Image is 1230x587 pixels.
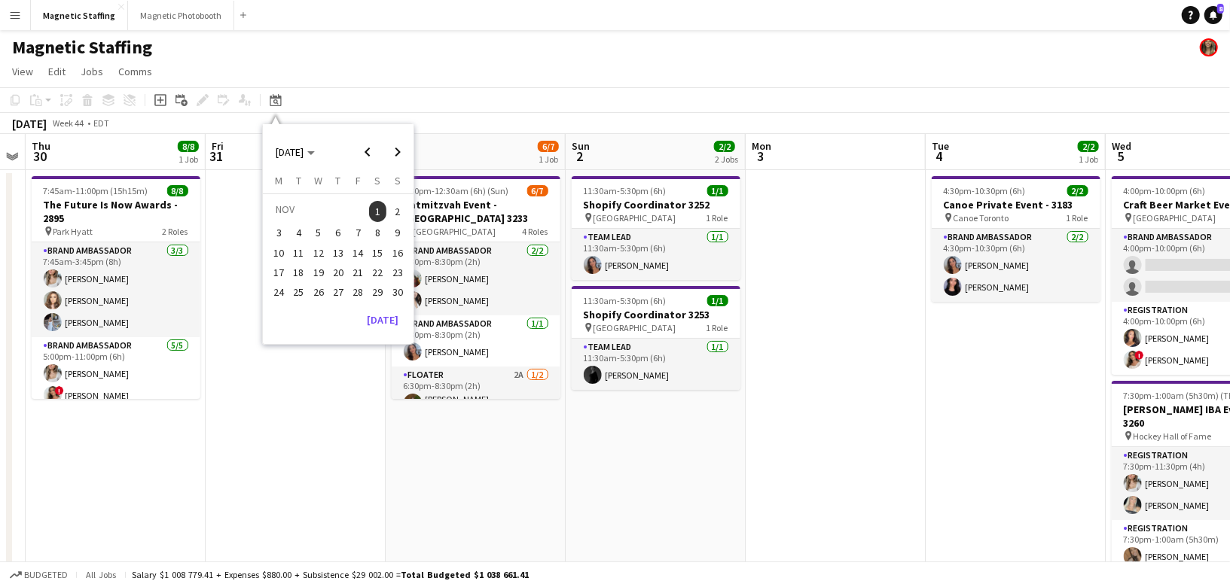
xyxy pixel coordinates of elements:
button: 08-11-2025 [368,223,387,242]
span: 1/1 [707,185,728,196]
button: 11-11-2025 [288,243,308,263]
span: 9 [389,224,407,242]
span: 11 [290,244,308,262]
span: Mon [752,139,771,153]
h3: The Future Is Now Awards - 2895 [32,198,200,225]
span: W [314,174,322,187]
button: 02-11-2025 [388,199,407,223]
span: 2 Roles [163,226,188,237]
span: 30 [29,148,50,165]
app-card-role: Team Lead1/111:30am-5:30pm (6h)[PERSON_NAME] [572,339,740,390]
span: 4 Roles [523,226,548,237]
span: Tue [932,139,949,153]
span: 2/2 [714,141,735,152]
span: 19 [310,263,328,281]
span: 20 [329,263,347,281]
span: S [395,174,401,187]
span: 21 [349,263,367,281]
h3: Canoe Private Event - 3183 [932,198,1100,211]
app-job-card: 11:30am-5:30pm (6h)1/1Shopify Coordinator 3252 [GEOGRAPHIC_DATA]1 RoleTeam Lead1/111:30am-5:30pm ... [572,176,740,280]
span: Edit [48,65,66,78]
div: 7:45am-11:00pm (15h15m)8/8The Future Is Now Awards - 2895 Park Hyatt2 RolesBrand Ambassador3/37:4... [32,176,200,399]
span: 8 [1217,4,1224,14]
app-job-card: 4:30pm-10:30pm (6h)2/2Canoe Private Event - 3183 Canoe Toronto1 RoleBrand Ambassador2/24:30pm-10:... [932,176,1100,302]
button: Magnetic Photobooth [128,1,234,30]
span: 8 [369,224,387,242]
span: [DATE] [276,145,304,159]
button: 28-11-2025 [348,282,368,302]
button: 04-11-2025 [288,223,308,242]
span: 5 [1109,148,1131,165]
span: Park Hyatt [53,226,93,237]
span: 5 [310,224,328,242]
button: 17-11-2025 [269,263,288,282]
span: 14 [349,244,367,262]
button: 14-11-2025 [348,243,368,263]
span: 16 [389,244,407,262]
button: Magnetic Staffing [31,1,128,30]
app-job-card: 6:30pm-12:30am (6h) (Sun)6/7Batmitzvah Event - [GEOGRAPHIC_DATA] 3233 [GEOGRAPHIC_DATA]4 RolesBra... [392,176,560,399]
button: 13-11-2025 [328,243,348,263]
button: 29-11-2025 [368,282,387,302]
span: [GEOGRAPHIC_DATA] [594,212,676,224]
span: Week 44 [50,117,87,129]
span: 4:00pm-10:00pm (6h) [1124,185,1206,196]
span: Thu [32,139,50,153]
h1: Magnetic Staffing [12,36,152,59]
span: 4:30pm-10:30pm (6h) [944,185,1026,196]
button: 23-11-2025 [388,263,407,282]
span: 29 [369,283,387,301]
span: View [12,65,33,78]
td: NOV [269,199,368,223]
span: T [296,174,301,187]
span: 6:30pm-12:30am (6h) (Sun) [404,185,509,196]
button: 06-11-2025 [328,223,348,242]
button: 01-11-2025 [368,199,387,223]
h3: Shopify Coordinator 3252 [572,198,740,211]
button: 15-11-2025 [368,243,387,263]
button: 05-11-2025 [309,223,328,242]
span: 28 [349,283,367,301]
span: 24 [270,283,288,301]
span: All jobs [83,569,119,580]
button: 30-11-2025 [388,282,407,302]
span: S [375,174,381,187]
button: 27-11-2025 [328,282,348,302]
span: 6/7 [527,185,548,196]
button: 03-11-2025 [269,223,288,242]
div: 1 Job [539,154,558,165]
div: 1 Job [179,154,198,165]
span: ! [55,386,64,395]
button: 22-11-2025 [368,263,387,282]
span: Sun [572,139,590,153]
div: [DATE] [12,116,47,131]
h3: Batmitzvah Event - [GEOGRAPHIC_DATA] 3233 [392,198,560,225]
span: Total Budgeted $1 038 661.41 [401,569,529,580]
div: EDT [93,117,109,129]
span: ! [1135,351,1144,360]
button: 20-11-2025 [328,263,348,282]
span: [GEOGRAPHIC_DATA] [1134,212,1216,224]
span: 1 [369,201,387,222]
button: 16-11-2025 [388,243,407,263]
app-card-role: Floater2A1/26:30pm-8:30pm (2h)[PERSON_NAME] [PERSON_NAME] [392,366,560,444]
span: 22 [369,263,387,281]
span: [GEOGRAPHIC_DATA] [414,226,496,237]
span: 4 [290,224,308,242]
button: 19-11-2025 [309,263,328,282]
span: Canoe Toronto [954,212,1009,224]
app-card-role: Brand Ambassador1/16:30pm-8:30pm (2h)[PERSON_NAME] [392,315,560,366]
button: Budgeted [8,567,70,583]
button: 10-11-2025 [269,243,288,263]
button: 25-11-2025 [288,282,308,302]
div: 1 Job [1079,154,1098,165]
a: Edit [42,62,72,81]
span: 6/7 [538,141,559,152]
span: T [336,174,341,187]
div: Salary $1 008 779.41 + Expenses $880.00 + Subsistence $29 002.00 = [132,569,529,580]
button: 18-11-2025 [288,263,308,282]
button: [DATE] [361,308,404,332]
span: 2 [569,148,590,165]
span: 10 [270,244,288,262]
